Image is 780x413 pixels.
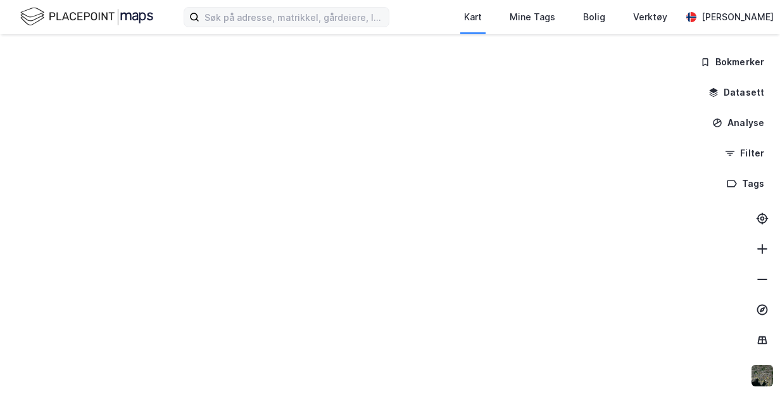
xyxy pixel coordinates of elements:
div: [PERSON_NAME] [701,10,774,25]
iframe: Chat Widget [717,352,780,413]
div: Bolig [583,10,605,25]
input: Søk på adresse, matrikkel, gårdeiere, leietakere eller personer [199,8,389,27]
img: logo.f888ab2527a4732fd821a326f86c7f29.svg [20,6,153,28]
div: Mine Tags [510,10,555,25]
div: Kontrollprogram for chat [717,352,780,413]
div: Verktøy [633,10,667,25]
div: Kart [464,10,482,25]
